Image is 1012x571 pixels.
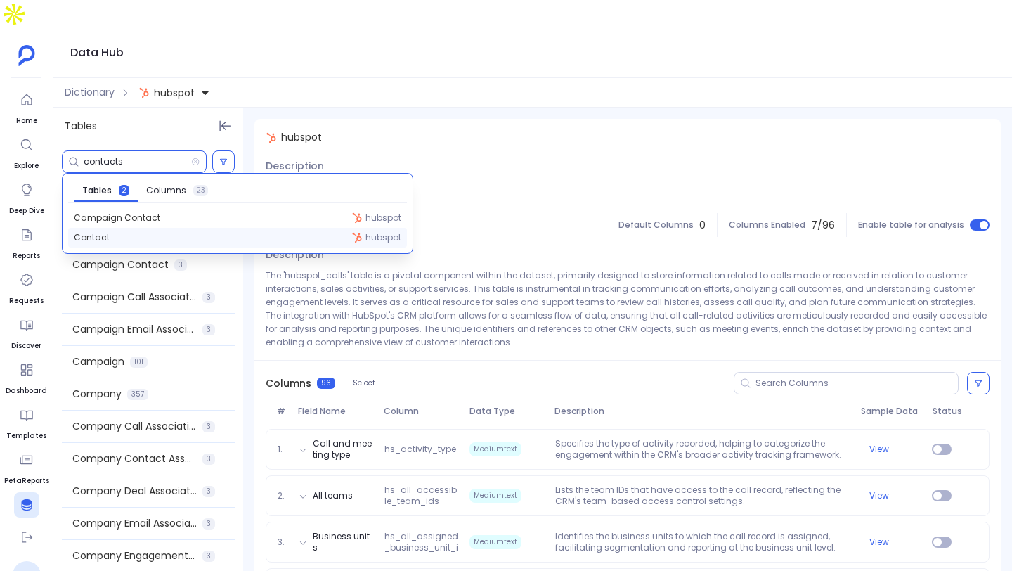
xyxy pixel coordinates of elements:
[9,295,44,307] span: Requests
[14,160,39,172] span: Explore
[202,454,215,465] span: 3
[9,267,44,307] a: Requests
[6,385,47,397] span: Dashboard
[146,185,186,196] span: Columns
[202,551,215,562] span: 3
[8,492,44,532] a: Data Hub
[72,451,197,466] span: Company Contact Association
[127,389,148,400] span: 357
[317,378,335,389] span: 96
[729,219,805,231] span: Columns Enabled
[70,43,124,63] h1: Data Hub
[202,421,215,432] span: 3
[119,185,129,196] span: 2
[869,537,889,548] button: View
[927,406,956,417] span: Status
[272,444,293,455] span: 1.
[9,177,44,217] a: Deep Dive
[6,402,46,442] a: Templates
[344,374,384,392] button: Select
[379,444,464,455] span: hs_activity_type
[6,357,47,397] a: Dashboard
[550,485,855,507] p: Lists the team IDs that have access to the call record, reflecting the CRM's team-based access co...
[272,490,293,501] span: 2.
[464,406,550,417] span: Data Type
[72,484,197,499] span: Company Deal Association
[53,108,243,145] div: Tables
[266,132,277,143] img: hubspot.svg
[202,324,215,335] span: 3
[18,45,35,66] img: petavue logo
[266,248,324,262] span: Description
[313,531,372,553] button: Business units
[313,490,353,501] button: All teams
[272,537,293,548] span: 3.
[13,250,40,262] span: Reports
[266,159,324,174] span: Description
[313,438,372,461] button: Call and meeting type
[6,430,46,442] span: Templates
[11,340,41,352] span: Discover
[154,86,195,100] span: hubspot
[202,518,215,530] span: 3
[72,257,169,272] span: Campaign Contact
[469,535,521,549] span: Mediumtext
[215,116,235,136] button: Hide Tables
[72,354,124,369] span: Campaign
[550,438,855,461] p: Specifies the type of activity recorded, helping to categorize the engagement within the CRM's br...
[14,132,39,172] a: Explore
[130,357,148,368] span: 101
[9,205,44,217] span: Deep Dive
[11,312,41,352] a: Discover
[351,212,363,224] img: hubspot.svg
[351,232,363,243] img: hubspot.svg
[138,87,150,98] img: hubspot.svg
[14,115,39,127] span: Home
[550,531,855,553] p: Identifies the business units to which the call record is assigned, facilitating segmentation and...
[72,548,197,563] span: Company Engagement Association
[13,222,40,262] a: Reports
[82,185,112,196] span: Tables
[72,419,197,434] span: Company Call Association
[72,516,197,531] span: Company Email Association
[72,322,197,337] span: Campaign Email Association
[202,486,215,497] span: 3
[72,387,122,402] span: Company
[266,269,990,349] p: The 'hubspot_calls' table is a pivotal component within the dataset, primarily designed to store ...
[14,87,39,127] a: Home
[869,490,889,501] button: View
[365,212,401,224] span: hubspot
[281,130,322,145] span: hubspot
[618,219,694,231] span: Default Columns
[549,406,855,417] span: Description
[855,406,926,417] span: Sample Data
[136,82,213,104] button: hubspot
[869,444,889,455] button: View
[266,180,990,193] p: No description added.
[84,156,191,167] input: Search Tables/Columns
[755,378,958,389] input: Search Columns
[379,485,464,507] span: hs_all_accessible_team_ids
[378,406,464,417] span: Column
[72,290,197,304] span: Campaign Call Association
[4,447,49,487] a: PetaReports
[365,232,401,243] span: hubspot
[4,475,49,487] span: PetaReports
[811,218,835,233] span: 7 / 96
[193,185,208,196] span: 23
[469,442,521,456] span: Mediumtext
[202,292,215,303] span: 3
[379,531,464,553] span: hs_all_assigned_business_unit_ids
[174,259,187,271] span: 3
[266,376,311,391] span: Columns
[699,218,706,233] span: 0
[858,219,964,231] span: Enable table for analysis
[292,406,378,417] span: Field Name
[469,489,521,503] span: Mediumtext
[65,85,115,100] span: Dictionary
[271,406,292,417] span: #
